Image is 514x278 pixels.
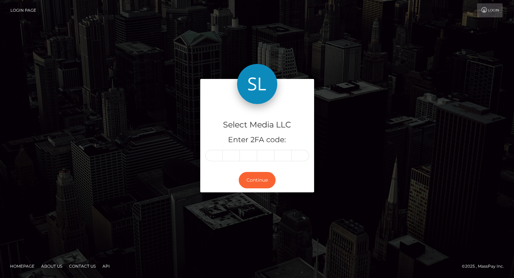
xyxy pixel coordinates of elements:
img: Select Media LLC [237,64,277,104]
h5: Enter 2FA code: [205,135,309,145]
a: About Us [39,261,65,271]
button: Continue [239,172,276,188]
a: Homepage [7,261,37,271]
h4: Select Media LLC [205,119,309,131]
div: © 2025 , MassPay Inc. [462,263,509,270]
a: Login Page [10,3,36,17]
a: API [100,261,113,271]
a: Login [477,3,503,17]
a: Contact Us [66,261,98,271]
